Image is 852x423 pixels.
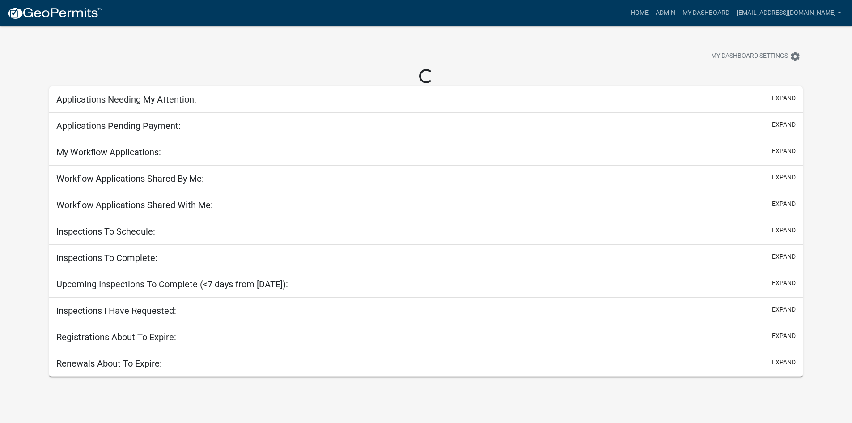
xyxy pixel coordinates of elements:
[772,305,796,314] button: expand
[772,120,796,129] button: expand
[790,51,801,62] i: settings
[704,47,808,65] button: My Dashboard Settingssettings
[627,4,652,21] a: Home
[772,278,796,288] button: expand
[772,252,796,261] button: expand
[56,279,288,290] h5: Upcoming Inspections To Complete (<7 days from [DATE]):
[56,120,181,131] h5: Applications Pending Payment:
[56,252,157,263] h5: Inspections To Complete:
[679,4,733,21] a: My Dashboard
[772,331,796,341] button: expand
[772,358,796,367] button: expand
[772,173,796,182] button: expand
[772,94,796,103] button: expand
[56,305,176,316] h5: Inspections I Have Requested:
[733,4,845,21] a: [EMAIL_ADDRESS][DOMAIN_NAME]
[56,147,161,158] h5: My Workflow Applications:
[652,4,679,21] a: Admin
[56,358,162,369] h5: Renewals About To Expire:
[56,332,176,342] h5: Registrations About To Expire:
[772,146,796,156] button: expand
[56,226,155,237] h5: Inspections To Schedule:
[772,199,796,209] button: expand
[56,94,196,105] h5: Applications Needing My Attention:
[772,226,796,235] button: expand
[711,51,788,62] span: My Dashboard Settings
[56,200,213,210] h5: Workflow Applications Shared With Me:
[56,173,204,184] h5: Workflow Applications Shared By Me:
